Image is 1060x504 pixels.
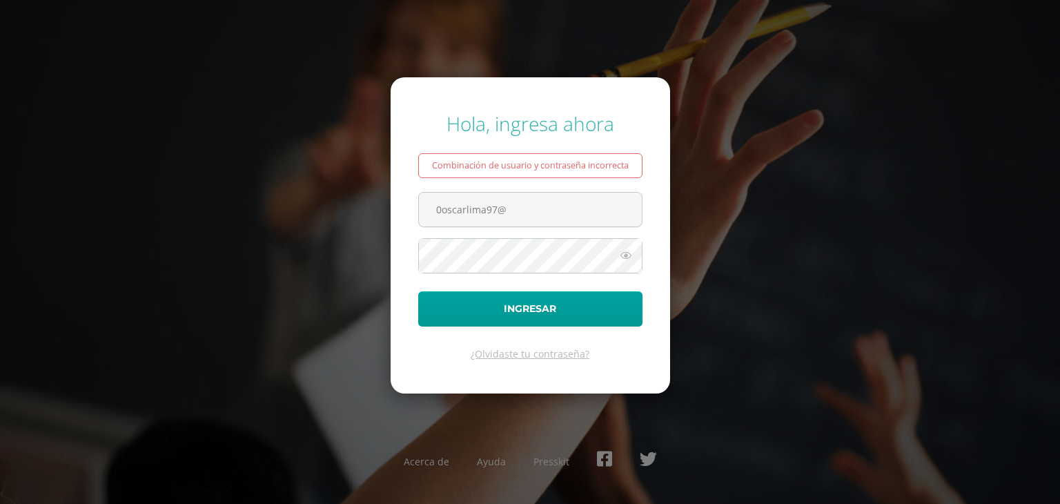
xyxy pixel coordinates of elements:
input: Correo electrónico o usuario [419,193,642,226]
a: ¿Olvidaste tu contraseña? [471,347,589,360]
a: Presskit [533,455,569,468]
a: Ayuda [477,455,506,468]
button: Ingresar [418,291,642,327]
a: Acerca de [404,455,449,468]
div: Combinación de usuario y contraseña incorrecta [418,153,642,178]
div: Hola, ingresa ahora [418,110,642,137]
